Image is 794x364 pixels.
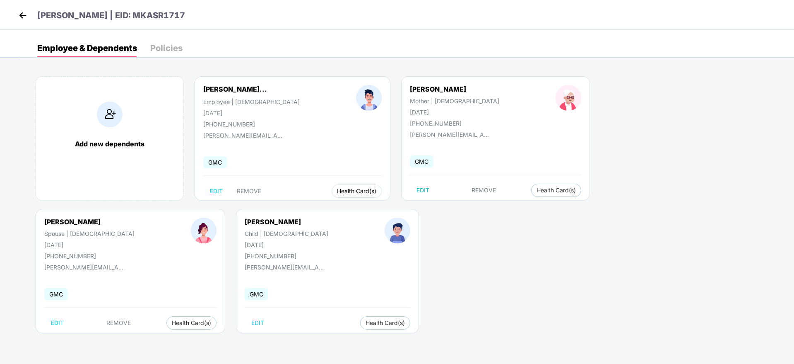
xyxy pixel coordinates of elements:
[44,316,70,330] button: EDIT
[203,184,229,198] button: EDIT
[37,44,137,52] div: Employee & Dependents
[410,85,499,93] div: [PERSON_NAME]
[410,155,433,167] span: GMC
[210,188,223,194] span: EDIT
[410,131,493,138] div: [PERSON_NAME][EMAIL_ADDRESS][DOMAIN_NAME]
[410,184,436,197] button: EDIT
[416,187,429,194] span: EDIT
[203,156,227,168] span: GMC
[44,241,135,248] div: [DATE]
[166,316,217,330] button: Health Card(s)
[51,320,64,326] span: EDIT
[203,132,286,139] div: [PERSON_NAME][EMAIL_ADDRESS][DOMAIN_NAME]
[366,321,405,325] span: Health Card(s)
[360,316,410,330] button: Health Card(s)
[245,316,271,330] button: EDIT
[44,264,127,271] div: [PERSON_NAME][EMAIL_ADDRESS][DOMAIN_NAME]
[410,97,499,104] div: Mother | [DEMOGRAPHIC_DATA]
[191,218,217,243] img: profileImage
[245,252,328,260] div: [PHONE_NUMBER]
[531,184,581,197] button: Health Card(s)
[203,109,300,116] div: [DATE]
[410,120,499,127] div: [PHONE_NUMBER]
[44,218,135,226] div: [PERSON_NAME]
[356,85,382,111] img: profileImage
[465,184,503,197] button: REMOVE
[203,85,267,93] div: [PERSON_NAME]...
[332,184,382,198] button: Health Card(s)
[230,184,268,198] button: REMOVE
[44,230,135,237] div: Spouse | [DEMOGRAPHIC_DATA]
[97,102,123,127] img: addIcon
[100,316,137,330] button: REMOVE
[17,9,29,22] img: back
[245,241,328,248] div: [DATE]
[472,187,496,194] span: REMOVE
[337,189,376,193] span: Health Card(s)
[106,320,131,326] span: REMOVE
[251,320,264,326] span: EDIT
[237,188,261,194] span: REMOVE
[44,288,68,300] span: GMC
[172,321,211,325] span: Health Card(s)
[44,140,175,148] div: Add new dependents
[537,188,576,192] span: Health Card(s)
[556,85,581,111] img: profileImage
[245,264,327,271] div: [PERSON_NAME][EMAIL_ADDRESS][DOMAIN_NAME]
[44,252,135,260] div: [PHONE_NUMBER]
[245,230,328,237] div: Child | [DEMOGRAPHIC_DATA]
[203,98,300,105] div: Employee | [DEMOGRAPHIC_DATA]
[410,109,499,116] div: [DATE]
[150,44,183,52] div: Policies
[37,9,185,22] p: [PERSON_NAME] | EID: MKASR1717
[245,288,268,300] span: GMC
[245,218,328,226] div: [PERSON_NAME]
[385,218,410,243] img: profileImage
[203,121,300,128] div: [PHONE_NUMBER]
